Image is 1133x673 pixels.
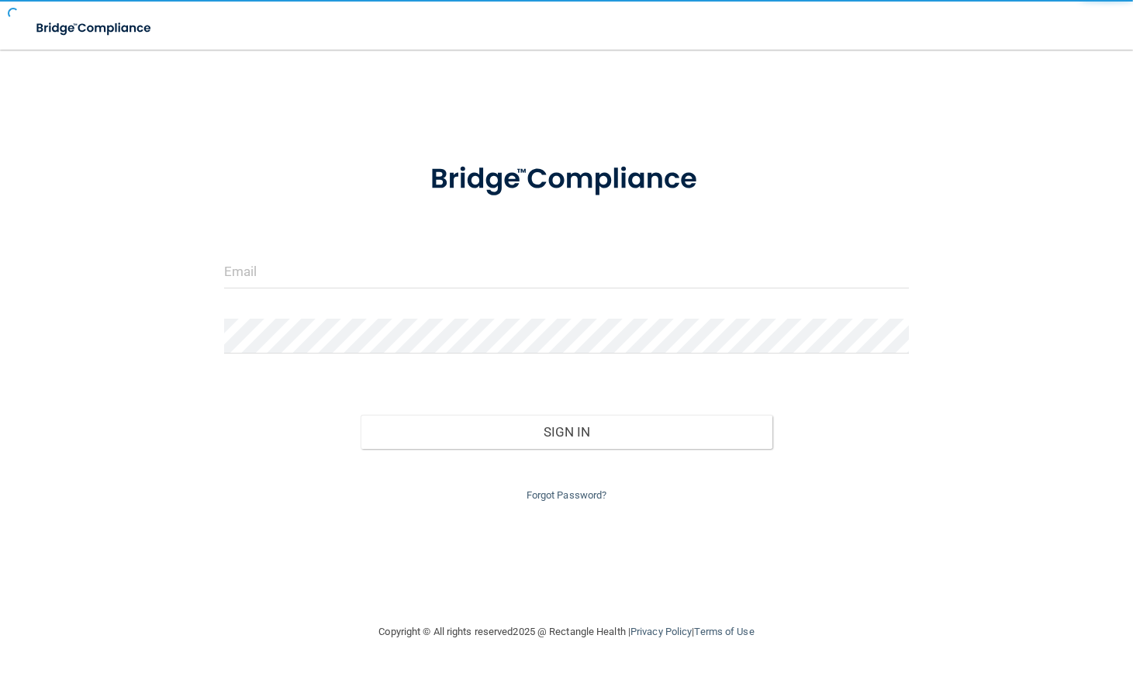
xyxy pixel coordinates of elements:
[23,12,166,44] img: bridge_compliance_login_screen.278c3ca4.svg
[694,626,754,637] a: Terms of Use
[361,415,772,449] button: Sign In
[630,626,692,637] a: Privacy Policy
[224,254,910,288] input: Email
[527,489,607,501] a: Forgot Password?
[401,143,732,216] img: bridge_compliance_login_screen.278c3ca4.svg
[284,607,850,657] div: Copyright © All rights reserved 2025 @ Rectangle Health | |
